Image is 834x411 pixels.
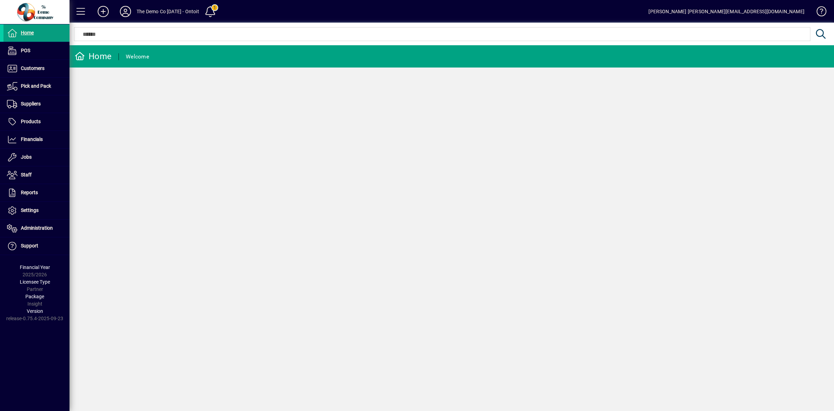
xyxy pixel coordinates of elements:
[3,78,69,95] a: Pick and Pack
[21,154,32,160] span: Jobs
[137,6,199,17] div: The Demo Co [DATE] - Ontoit
[3,131,69,148] a: Financials
[21,119,41,124] span: Products
[21,172,32,177] span: Staff
[21,101,41,106] span: Suppliers
[20,264,50,270] span: Financial Year
[3,149,69,166] a: Jobs
[21,207,39,213] span: Settings
[20,279,50,285] span: Licensee Type
[21,136,43,142] span: Financials
[114,5,137,18] button: Profile
[75,51,112,62] div: Home
[811,1,825,24] a: Knowledge Base
[21,225,53,231] span: Administration
[3,166,69,184] a: Staff
[3,60,69,77] a: Customers
[92,5,114,18] button: Add
[3,220,69,237] a: Administration
[27,308,43,314] span: Version
[21,65,44,71] span: Customers
[3,113,69,131] a: Products
[648,6,804,17] div: [PERSON_NAME] [PERSON_NAME][EMAIL_ADDRESS][DOMAIN_NAME]
[3,184,69,201] a: Reports
[21,243,38,248] span: Support
[3,237,69,255] a: Support
[21,83,51,89] span: Pick and Pack
[21,30,34,35] span: Home
[21,190,38,195] span: Reports
[3,202,69,219] a: Settings
[21,48,30,53] span: POS
[126,51,149,62] div: Welcome
[3,42,69,60] a: POS
[3,95,69,113] a: Suppliers
[25,294,44,299] span: Package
